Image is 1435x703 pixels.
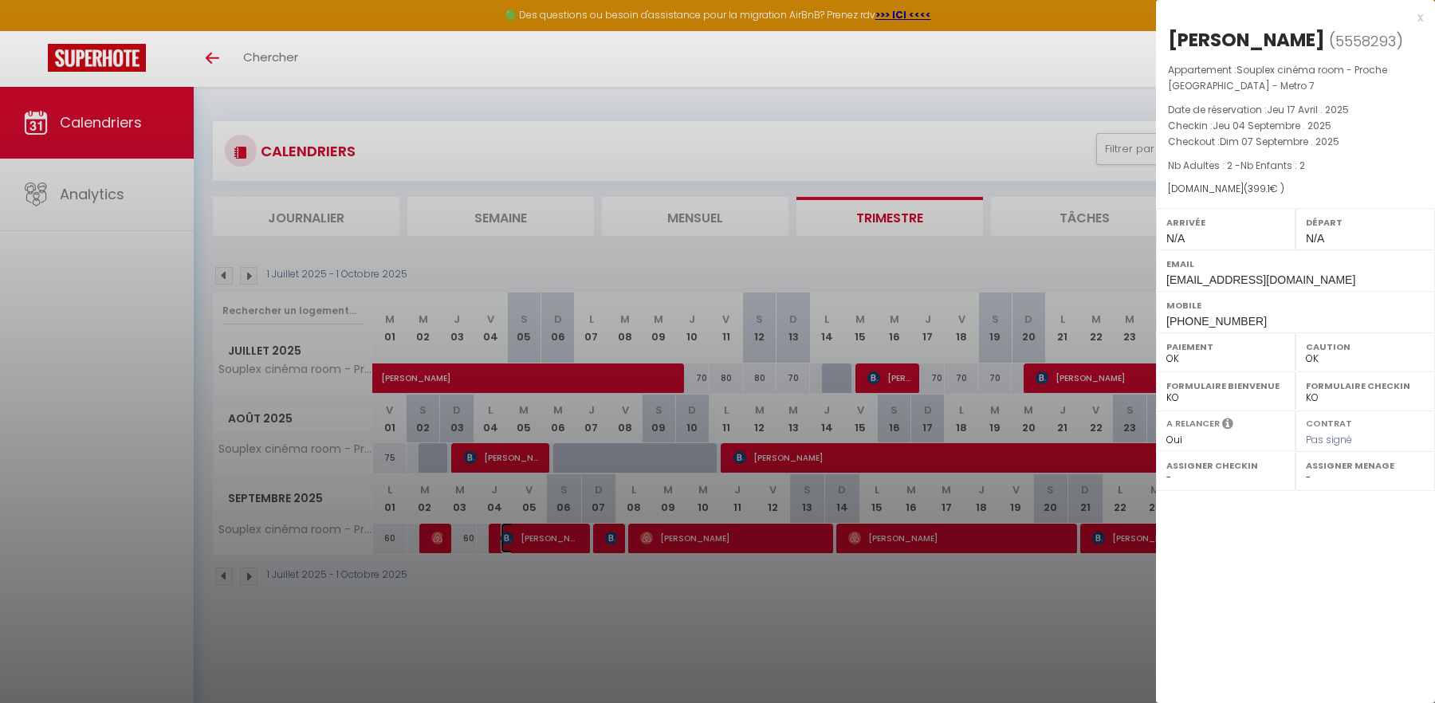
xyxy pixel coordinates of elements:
span: N/A [1306,232,1324,245]
p: Checkout : [1168,134,1423,150]
span: Pas signé [1306,433,1352,446]
span: [PHONE_NUMBER] [1166,315,1267,328]
label: A relancer [1166,417,1220,430]
label: Paiement [1166,339,1285,355]
div: [PERSON_NAME] [1168,27,1325,53]
label: Formulaire Bienvenue [1166,378,1285,394]
span: ( ) [1329,29,1403,52]
span: Jeu 17 Avril . 2025 [1267,103,1349,116]
p: Checkin : [1168,118,1423,134]
span: Dim 07 Septembre . 2025 [1220,135,1339,148]
label: Mobile [1166,297,1425,313]
div: x [1156,8,1423,27]
span: Nb Enfants : 2 [1240,159,1305,172]
div: [DOMAIN_NAME] [1168,182,1423,197]
span: N/A [1166,232,1185,245]
label: Contrat [1306,417,1352,427]
label: Assigner Menage [1306,458,1425,473]
label: Départ [1306,214,1425,230]
span: 5558293 [1335,31,1396,51]
p: Appartement : [1168,62,1423,94]
p: Date de réservation : [1168,102,1423,118]
span: Nb Adultes : 2 - [1168,159,1305,172]
label: Email [1166,256,1425,272]
i: Sélectionner OUI si vous souhaiter envoyer les séquences de messages post-checkout [1222,417,1233,434]
label: Caution [1306,339,1425,355]
label: Formulaire Checkin [1306,378,1425,394]
span: Jeu 04 Septembre . 2025 [1213,119,1331,132]
span: [EMAIL_ADDRESS][DOMAIN_NAME] [1166,273,1355,286]
span: 399.1 [1248,182,1270,195]
label: Arrivée [1166,214,1285,230]
span: ( € ) [1244,182,1284,195]
label: Assigner Checkin [1166,458,1285,473]
span: Souplex cinéma room - Proche [GEOGRAPHIC_DATA] - Metro 7 [1168,63,1387,92]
